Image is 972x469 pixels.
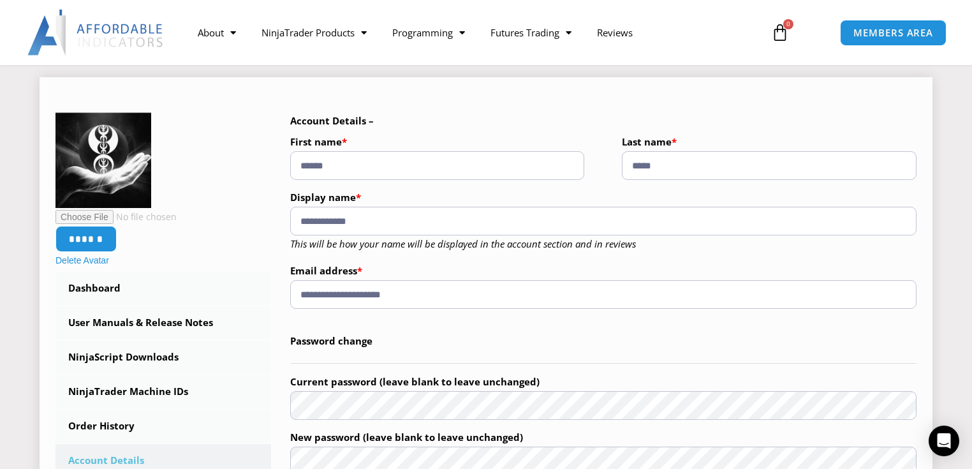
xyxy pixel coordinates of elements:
[55,410,271,443] a: Order History
[185,18,249,47] a: About
[290,188,917,207] label: Display name
[840,20,946,46] a: MEMBERS AREA
[185,18,758,47] nav: Menu
[290,261,917,280] label: Email address
[249,18,379,47] a: NinjaTrader Products
[55,306,271,339] a: User Manuals & Release Notes
[379,18,478,47] a: Programming
[290,320,917,364] legend: Password change
[27,10,165,56] img: LogoAI | Affordable Indicators – NinjaTrader
[290,372,917,391] label: Current password (leave blank to leave unchanged)
[55,341,271,374] a: NinjaScript Downloads
[622,132,917,151] label: Last name
[290,132,585,151] label: First name
[478,18,584,47] a: Futures Trading
[55,375,271,408] a: NinjaTrader Machine IDs
[290,237,636,250] em: This will be how your name will be displayed in the account section and in reviews
[55,272,271,305] a: Dashboard
[929,426,959,456] div: Open Intercom Messenger
[752,14,808,51] a: 0
[55,112,151,208] img: The%20Ghost-150x150.png
[783,19,793,29] span: 0
[584,18,645,47] a: Reviews
[290,428,917,447] label: New password (leave blank to leave unchanged)
[55,255,109,265] a: Delete Avatar
[853,28,933,38] span: MEMBERS AREA
[290,114,374,127] b: Account Details –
